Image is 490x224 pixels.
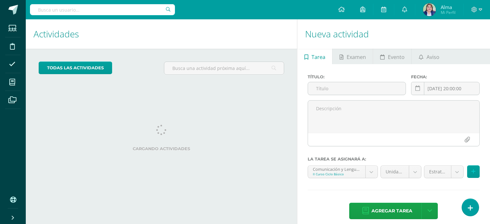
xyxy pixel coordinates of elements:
span: Mi Perfil [441,10,456,15]
a: Aviso [412,49,446,64]
span: Unidad 4 [386,166,404,178]
span: Aviso [427,49,439,65]
h1: Nueva actividad [305,19,482,49]
a: Tarea [297,49,332,64]
span: Alma [441,4,456,10]
span: Agregar tarea [371,203,412,219]
label: Fecha: [411,74,480,79]
a: todas las Actividades [39,62,112,74]
span: Evento [388,49,405,65]
input: Título [308,82,406,95]
a: Examen [332,49,373,64]
span: Examen [347,49,366,65]
a: Estrategias de lectura (10.0%) [424,166,463,178]
div: II Curso Ciclo Básico [313,172,360,176]
input: Fecha de entrega [411,82,479,95]
img: 4ef993094213c5b03b2ee2ce6609450d.png [423,3,436,16]
a: Comunicación y Lenguaje, Idioma Español 'A'II Curso Ciclo Básico [308,166,378,178]
div: Comunicación y Lenguaje, Idioma Español 'A' [313,166,360,172]
a: Evento [373,49,411,64]
span: Tarea [312,49,325,65]
label: Cargando actividades [39,146,284,151]
input: Busca un usuario... [30,4,175,15]
h1: Actividades [34,19,289,49]
span: Estrategias de lectura (10.0%) [429,166,446,178]
label: Título: [308,74,406,79]
a: Unidad 4 [381,166,421,178]
input: Busca una actividad próxima aquí... [164,62,284,74]
label: La tarea se asignará a: [308,157,480,161]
